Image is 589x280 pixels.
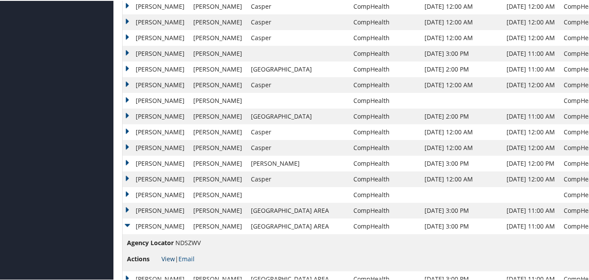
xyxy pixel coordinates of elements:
td: CompHealth [349,186,420,202]
td: [PERSON_NAME] [189,202,247,218]
td: CompHealth [349,76,420,92]
td: [PERSON_NAME] [189,186,247,202]
td: [DATE] 12:00 AM [502,29,559,45]
td: CompHealth [349,202,420,218]
td: [GEOGRAPHIC_DATA] [247,61,349,76]
td: Casper [247,139,349,155]
td: [DATE] 11:00 AM [502,61,559,76]
td: CompHealth [349,171,420,186]
td: [DATE] 11:00 AM [502,202,559,218]
td: CompHealth [349,123,420,139]
td: [PERSON_NAME] [189,108,247,123]
td: [PERSON_NAME] [123,29,189,45]
td: [PERSON_NAME] [123,92,189,108]
td: [PERSON_NAME] [189,14,247,29]
td: [PERSON_NAME] [189,76,247,92]
td: [DATE] 3:00 PM [420,202,502,218]
td: [PERSON_NAME] [123,61,189,76]
td: [DATE] 3:00 PM [420,45,502,61]
td: [DATE] 11:00 AM [502,108,559,123]
td: [DATE] 11:00 AM [502,218,559,233]
td: CompHealth [349,61,420,76]
td: [DATE] 12:00 AM [502,171,559,186]
td: [DATE] 12:00 AM [420,14,502,29]
td: [DATE] 12:00 AM [420,29,502,45]
td: Casper [247,76,349,92]
td: [DATE] 3:00 PM [420,155,502,171]
td: [PERSON_NAME] [189,218,247,233]
td: [PERSON_NAME] [189,29,247,45]
td: [PERSON_NAME] [123,139,189,155]
td: [PERSON_NAME] [123,171,189,186]
td: [DATE] 2:00 PM [420,108,502,123]
span: | [161,254,195,262]
td: [PERSON_NAME] [123,108,189,123]
td: Casper [247,14,349,29]
td: [PERSON_NAME] [189,61,247,76]
span: Actions [127,253,160,263]
td: CompHealth [349,14,420,29]
td: [PERSON_NAME] [123,14,189,29]
td: [PERSON_NAME] [123,45,189,61]
td: [GEOGRAPHIC_DATA] AREA [247,202,349,218]
td: Casper [247,29,349,45]
td: [DATE] 12:00 AM [420,139,502,155]
td: [PERSON_NAME] [123,186,189,202]
td: [DATE] 12:00 AM [420,123,502,139]
td: [DATE] 2:00 PM [420,61,502,76]
td: [DATE] 12:00 AM [502,123,559,139]
td: [DATE] 12:00 AM [420,76,502,92]
td: [PERSON_NAME] [189,171,247,186]
span: Agency Locator [127,237,174,247]
td: Casper [247,123,349,139]
td: [DATE] 12:00 AM [502,139,559,155]
td: [DATE] 12:00 AM [502,14,559,29]
td: [PERSON_NAME] [189,155,247,171]
td: [PERSON_NAME] [123,155,189,171]
td: [PERSON_NAME] [123,76,189,92]
td: [PERSON_NAME] [189,123,247,139]
span: NDSZWV [175,238,201,246]
a: Email [178,254,195,262]
td: [PERSON_NAME] [189,139,247,155]
td: [DATE] 12:00 AM [502,76,559,92]
td: [PERSON_NAME] [123,202,189,218]
td: [PERSON_NAME] [189,92,247,108]
td: CompHealth [349,155,420,171]
td: CompHealth [349,92,420,108]
td: CompHealth [349,29,420,45]
td: [DATE] 12:00 PM [502,155,559,171]
td: CompHealth [349,218,420,233]
td: [PERSON_NAME] [123,218,189,233]
td: [DATE] 3:00 PM [420,218,502,233]
td: [PERSON_NAME] [189,45,247,61]
td: Casper [247,171,349,186]
td: [DATE] 11:00 AM [502,45,559,61]
a: View [161,254,175,262]
td: [PERSON_NAME] [247,155,349,171]
td: [GEOGRAPHIC_DATA] AREA [247,218,349,233]
td: [GEOGRAPHIC_DATA] [247,108,349,123]
td: CompHealth [349,108,420,123]
td: [PERSON_NAME] [123,123,189,139]
td: [DATE] 12:00 AM [420,171,502,186]
td: CompHealth [349,139,420,155]
td: CompHealth [349,45,420,61]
